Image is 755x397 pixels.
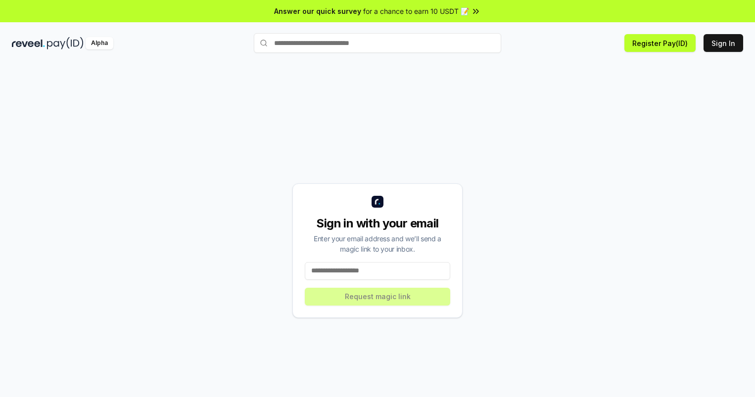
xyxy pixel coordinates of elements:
div: Enter your email address and we’ll send a magic link to your inbox. [305,233,450,254]
div: Alpha [86,37,113,49]
img: reveel_dark [12,37,45,49]
button: Register Pay(ID) [624,34,696,52]
span: for a chance to earn 10 USDT 📝 [363,6,469,16]
button: Sign In [704,34,743,52]
img: pay_id [47,37,84,49]
span: Answer our quick survey [274,6,361,16]
img: logo_small [372,196,383,208]
div: Sign in with your email [305,216,450,231]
